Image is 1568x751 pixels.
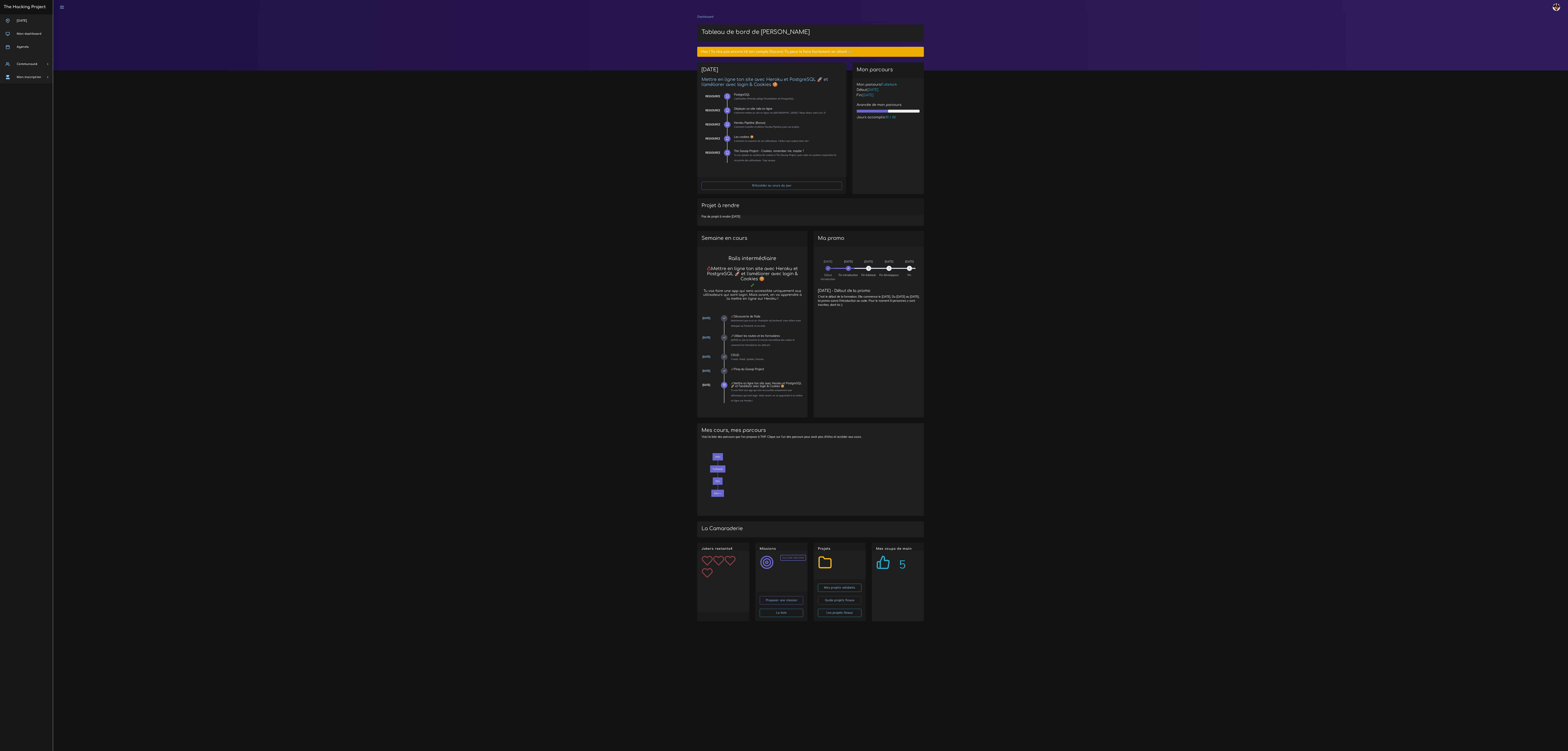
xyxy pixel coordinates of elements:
[857,67,920,73] h2: Mon parcours
[818,547,861,551] h6: Projets
[731,368,803,371] div: Pimp du Gossip Project
[702,355,710,358] a: [DATE]
[866,266,871,271] span: 2
[734,93,839,96] div: PostgreSQL
[730,547,733,551] span: 4
[713,477,723,485] span: Dév
[818,584,861,592] a: Mes projets validants
[899,556,906,573] span: 5
[885,260,893,263] span: [DATE]
[868,88,878,92] span: [DATE]
[705,136,720,141] div: Ressource
[731,358,764,361] small: Create, Read, Update, Destroy.
[734,135,839,138] div: Les cookies 🍪
[702,547,745,551] h6: Jokers restants
[846,266,851,271] span: 1
[734,140,809,142] small: Comment se souvenir de ses utilisateurs ? Grâce aux cookies bien sûr !
[705,108,720,113] div: Ressource
[702,182,842,190] a: Accéder au cours du jour
[731,354,803,357] div: CRUD
[702,289,803,301] h5: Tu vas faire une app qui sera accessible uniquement aux utilisateurs qui sont login. Mais avant, ...
[702,203,920,209] h2: Projet à rendre
[705,122,720,127] div: Ressource
[731,319,801,327] small: Maintenant que tu es un champion du backend, nous allons nous attaquer au frontend, et au web.
[864,260,873,263] span: [DATE]
[818,235,920,241] h2: Ma promo
[734,97,794,100] small: L'utilisation d'Heroku oblige l'installation de PostgreSQL
[908,273,911,277] span: Fin
[734,150,839,152] div: The Gossip Project - Cookies, remember me, maybe ?
[705,151,720,155] div: Ressource
[731,389,803,402] small: Tu vas faire une app qui sera accessible uniquement aux utilisateurs qui sont login. Mais avant, ...
[702,29,920,36] h1: Tableau de bord de [PERSON_NAME]
[734,111,826,114] small: Comment mettre un site en ligne via [GEOGRAPHIC_DATA] ? Nous allons voire ceci :D
[731,382,803,388] div: Mettre en ligne ton site avec Heroku et PostgreSQL 🚀 et l'améliorer avec login & Cookies 🍪
[885,115,896,119] span: 30 / 60
[905,260,914,263] span: [DATE]
[710,465,725,473] span: Fullstack
[734,125,800,128] small: Comment installer et utiliser Heroku Pipeline pour vos projets.
[702,256,803,262] h2: Rails intermédiaire
[713,453,723,460] span: Intro
[825,266,831,271] span: 0
[701,50,920,54] h5: Hey ! Tu n'as pas encore lié ton compte Discord. Tu peux le faire facilement en allant
[702,67,842,76] h2: [DATE]
[702,317,710,320] a: [DATE]
[17,63,37,66] span: Communauté
[760,547,803,551] h6: Missions
[857,83,920,87] h5: Mon parcours:
[702,266,803,282] h3: Mettre en ligne ton site avec Heroku et PostgreSQL 🚀 et l'améliorer avec login & Cookies 🍪
[818,295,920,307] p: C'est le début de la formation. Elle commence le [DATE]. Du [DATE] au [DATE], ta promo suivra l'i...
[857,115,920,119] h5: Jours accomplis
[881,83,897,86] span: Fullstack
[17,45,29,48] span: Agenda
[857,88,920,92] h5: Début:
[857,93,920,97] h5: Fin:
[731,372,732,375] small: .
[711,490,724,497] span: Dév++
[818,609,861,617] a: Les projets finaux
[818,596,861,605] a: Guide projets finaux
[17,76,41,79] span: Mon inscription
[907,266,912,271] span: 4
[780,555,806,561] span: Aucune mission
[857,103,920,107] h5: Avancée de mon parcours:
[818,288,920,293] h4: [DATE] - Début de la promo
[702,383,710,387] div: [DATE]
[844,260,853,263] span: [DATE]
[839,273,858,277] span: Fin introduction
[702,336,710,339] a: [DATE]
[697,15,714,18] a: Dashboard
[734,154,836,162] small: Tu vas ajouter un système de cookies à The Gossip Project, puis coder un système respectant la vi...
[863,93,873,97] span: [DATE]
[821,273,835,281] span: Début introduction
[702,77,828,87] a: Mettre en ligne ton site avec Heroku et PostgreSQL 🚀 et l'améliorer avec login & Cookies 🍪
[731,334,803,337] div: Utiliser les routes et les formulaires
[702,427,920,433] h2: Mes cours, mes parcours
[734,107,839,110] div: Déployer un site rails en ligne
[731,339,795,346] small: [DATE] tu vas te montrer le monde merveilleux des routes et comment les formulaires les utilisent
[879,273,899,277] span: Fin développeur
[760,609,803,617] a: La liste
[17,32,41,35] span: Mon dashboard
[705,94,720,99] div: Ressource
[2,5,46,9] h3: The Hacking Project
[734,121,839,124] div: Heroku Pipeline (Bonus)
[847,50,852,54] a: ici!
[861,273,876,277] span: Fin fullstack
[702,435,920,439] p: Voici la liste des parcours que l'on propose à THP. Clique sur l'un des parcours pour avoir plus ...
[760,596,803,605] a: Proposer une mission
[702,235,803,241] h2: Semaine en cours
[1553,3,1560,11] img: avatar
[876,547,920,551] h6: Mes coups de main
[824,260,832,263] span: [DATE]
[17,19,27,22] span: [DATE]
[702,215,920,219] p: Pas de projet à rendre [DATE]
[886,266,892,271] span: 3
[702,526,920,532] h2: La Camaraderie
[702,369,710,372] a: [DATE]
[731,315,803,318] div: Découverte de Rails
